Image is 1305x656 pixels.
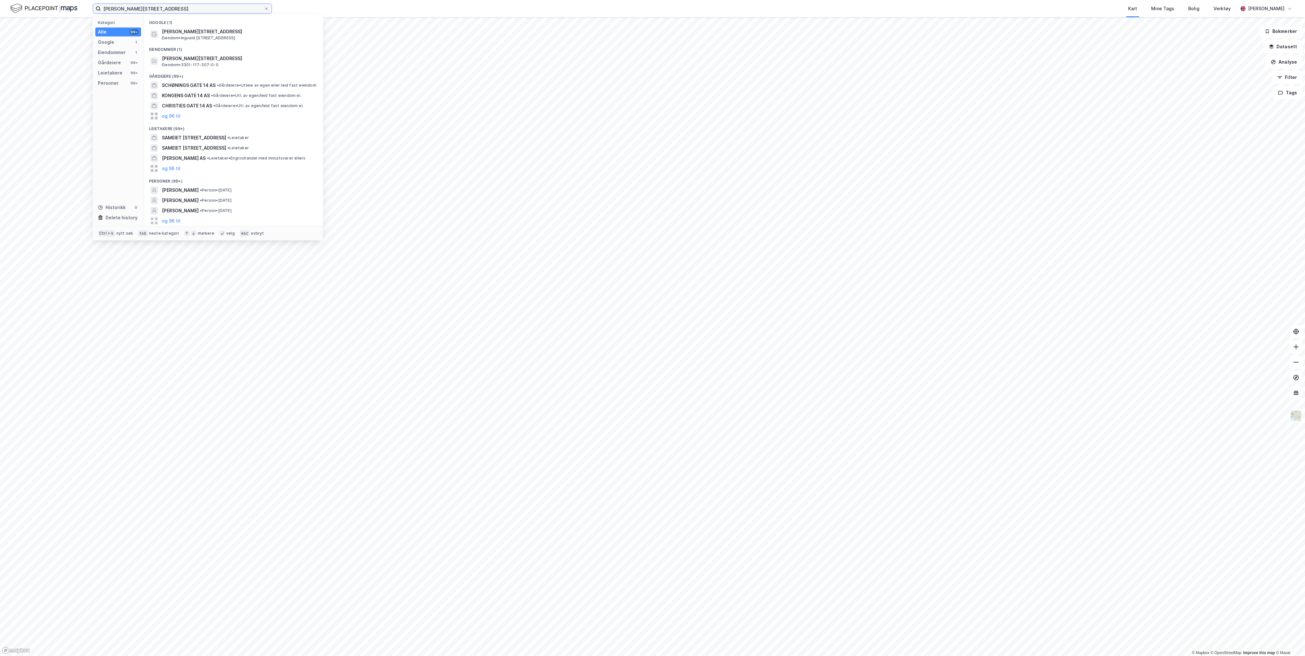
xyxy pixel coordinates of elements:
[200,198,232,203] span: Person • [DATE]
[1151,5,1174,12] div: Mine Tags
[251,231,264,236] div: avbryt
[162,207,199,215] span: [PERSON_NAME]
[217,83,316,88] span: Gårdeiere • Utleie av egen eller leid fast eiendom
[227,145,229,150] span: •
[1273,86,1302,99] button: Tags
[98,230,115,237] div: Ctrl + k
[200,208,202,213] span: •
[10,3,77,14] img: logo.f888ab2527a4732fd821a326f86c7f29.svg
[213,103,215,108] span: •
[162,112,180,120] button: og 96 til
[162,35,235,41] span: Eiendom • Ingvald [STREET_ADDRESS]
[162,217,180,225] button: og 96 til
[144,121,323,133] div: Leietakere (99+)
[162,165,180,172] button: og 96 til
[144,42,323,53] div: Eiendommer (1)
[98,20,141,25] div: Kategori
[2,647,30,654] a: Mapbox homepage
[98,204,126,211] div: Historikk
[162,144,226,152] span: SAMEIET [STREET_ADDRESS]
[217,83,219,88] span: •
[227,135,229,140] span: •
[1265,56,1302,68] button: Analyse
[130,81,138,86] div: 99+
[1290,410,1302,422] img: Z
[98,28,107,36] div: Alle
[1128,5,1137,12] div: Kart
[144,15,323,27] div: Google (1)
[240,230,250,237] div: esc
[130,29,138,35] div: 99+
[162,186,199,194] span: [PERSON_NAME]
[101,4,264,13] input: Søk på adresse, matrikkel, gårdeiere, leietakere eller personer
[1188,5,1199,12] div: Bolig
[98,49,126,56] div: Eiendommer
[98,38,114,46] div: Google
[200,188,232,193] span: Person • [DATE]
[162,154,206,162] span: [PERSON_NAME] AS
[144,69,323,80] div: Gårdeiere (99+)
[227,135,249,140] span: Leietaker
[226,231,235,236] div: velg
[162,82,216,89] span: SCHØNINGS GATE 14 AS
[211,93,213,98] span: •
[133,50,138,55] div: 1
[149,231,179,236] div: neste kategori
[213,103,304,108] span: Gårdeiere • Utl. av egen/leid fast eiendom el.
[162,92,210,99] span: KONGENS GATE 14 AS
[1259,25,1302,38] button: Bokmerker
[138,230,148,237] div: tab
[162,62,218,67] span: Eiendom • 3301-117-307-0-0
[116,231,133,236] div: nytt søk
[133,40,138,45] div: 1
[227,145,249,151] span: Leietaker
[1248,5,1285,12] div: [PERSON_NAME]
[98,69,123,77] div: Leietakere
[162,134,226,142] span: SAMEIET [STREET_ADDRESS]
[162,102,212,110] span: CHRISTIES GATE 14 AS
[1263,40,1302,53] button: Datasett
[200,208,232,213] span: Person • [DATE]
[1211,651,1242,655] a: OpenStreetMap
[162,28,315,35] span: [PERSON_NAME][STREET_ADDRESS]
[211,93,301,98] span: Gårdeiere • Utl. av egen/leid fast eiendom el.
[1273,625,1305,656] iframe: Chat Widget
[133,205,138,210] div: 0
[1273,625,1305,656] div: Kontrollprogram for chat
[200,188,202,192] span: •
[1243,651,1275,655] a: Improve this map
[200,198,202,203] span: •
[1192,651,1209,655] a: Mapbox
[106,214,138,222] div: Delete history
[207,156,305,161] span: Leietaker • Engroshandel med innsatsvarer ellers
[1214,5,1231,12] div: Verktøy
[98,79,119,87] div: Personer
[207,156,209,160] span: •
[198,231,214,236] div: markere
[98,59,121,66] div: Gårdeiere
[130,70,138,75] div: 99+
[162,197,199,204] span: [PERSON_NAME]
[162,55,315,62] span: [PERSON_NAME][STREET_ADDRESS]
[130,60,138,65] div: 99+
[1272,71,1302,84] button: Filter
[144,174,323,185] div: Personer (99+)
